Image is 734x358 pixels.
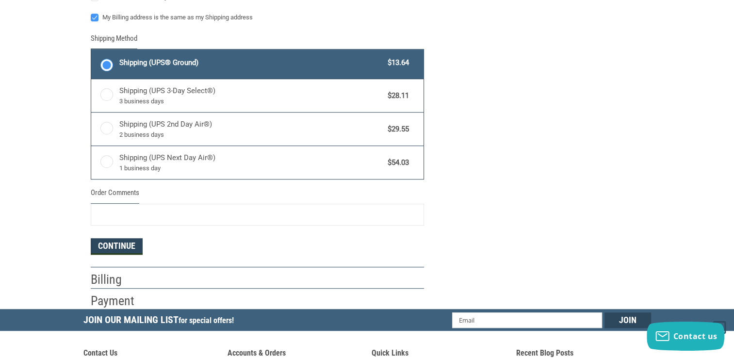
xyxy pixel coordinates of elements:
span: Contact us [673,331,718,342]
legend: Order Comments [91,187,139,203]
h2: Payment [91,293,147,309]
span: $13.64 [383,57,409,68]
span: 2 business days [119,130,383,140]
span: Shipping (UPS Next Day Air®) [119,152,383,173]
input: Email [452,312,602,328]
label: My Billing address is the same as my Shipping address [91,14,424,21]
span: 1 business day [119,163,383,173]
span: $54.03 [383,157,409,168]
span: Shipping (UPS 3-Day Select®) [119,85,383,106]
legend: Shipping Method [91,33,137,49]
h5: Join Our Mailing List [83,309,239,334]
h2: Billing [91,272,147,288]
button: Contact us [647,322,724,351]
input: Join [604,312,651,328]
button: Continue [91,238,143,255]
span: $29.55 [383,124,409,135]
span: Shipping (UPS 2nd Day Air®) [119,119,383,139]
span: 3 business days [119,97,383,106]
span: Shipping (UPS® Ground) [119,57,383,68]
span: $28.11 [383,90,409,101]
span: for special offers! [179,316,234,325]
